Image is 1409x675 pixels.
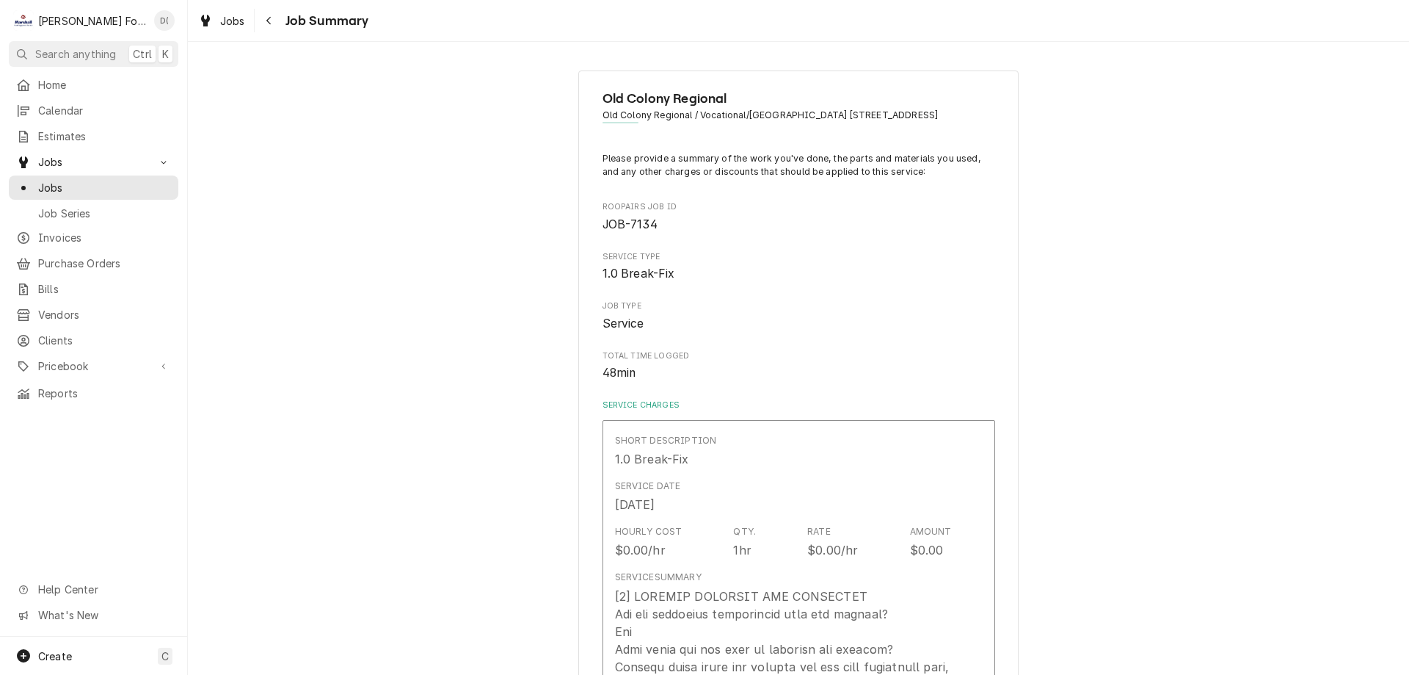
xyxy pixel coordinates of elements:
[602,300,995,332] div: Job Type
[13,10,34,31] div: M
[602,251,995,283] div: Service Type
[602,152,995,179] p: Please provide a summary of the work you've done, the parts and materials you used, and any other...
[602,109,995,122] span: Address
[38,281,171,297] span: Bills
[38,256,171,271] span: Purchase Orders
[38,230,171,245] span: Invoices
[602,201,995,233] div: Roopairs Job ID
[38,358,149,374] span: Pricebook
[615,541,666,559] div: $0.00/hr
[602,350,995,382] div: Total Time Logged
[161,649,169,664] span: C
[9,150,178,174] a: Go to Jobs
[38,13,146,29] div: [PERSON_NAME] Food Equipment Service
[602,315,995,333] span: Job Type
[9,201,178,225] a: Job Series
[9,354,178,378] a: Go to Pricebook
[615,434,717,447] div: Short Description
[38,206,171,221] span: Job Series
[38,154,149,170] span: Jobs
[9,98,178,123] a: Calendar
[602,89,995,109] span: Name
[615,450,689,468] div: 1.0 Break-Fix
[602,216,995,234] span: Roopairs Job ID
[733,541,751,559] div: 1hr
[910,541,944,559] div: $0.00
[9,328,178,353] a: Clients
[258,9,281,32] button: Navigate back
[615,480,681,493] div: Service Date
[602,300,995,312] span: Job Type
[192,9,251,33] a: Jobs
[602,201,995,213] span: Roopairs Job ID
[13,10,34,31] div: Marshall Food Equipment Service's Avatar
[38,129,171,144] span: Estimates
[38,607,170,623] span: What's New
[220,13,245,29] span: Jobs
[615,496,655,513] div: [DATE]
[9,73,178,97] a: Home
[9,124,178,148] a: Estimates
[154,10,175,31] div: Derek Testa (81)'s Avatar
[133,46,152,62] span: Ctrl
[38,333,171,348] span: Clients
[154,10,175,31] div: D(
[38,103,171,118] span: Calendar
[9,277,178,301] a: Bills
[38,77,171,93] span: Home
[602,400,995,411] label: Service Charges
[9,251,178,275] a: Purchase Orders
[910,525,952,538] div: Amount
[9,381,178,405] a: Reports
[602,217,658,231] span: JOB-7134
[38,650,72,663] span: Create
[162,46,169,62] span: K
[615,525,682,538] div: Hourly Cost
[9,603,178,627] a: Go to What's New
[807,525,831,538] div: Rate
[9,176,178,200] a: Jobs
[602,89,995,134] div: Client Information
[602,265,995,283] span: Service Type
[38,582,170,597] span: Help Center
[9,577,178,602] a: Go to Help Center
[602,251,995,263] span: Service Type
[602,350,995,362] span: Total Time Logged
[733,525,756,538] div: Qty.
[38,307,171,322] span: Vendors
[602,364,995,382] span: Total Time Logged
[38,386,171,401] span: Reports
[602,267,675,281] span: 1.0 Break-Fix
[281,11,369,31] span: Job Summary
[35,46,116,62] span: Search anything
[602,366,636,380] span: 48min
[602,317,644,331] span: Service
[9,41,178,67] button: Search anythingCtrlK
[9,303,178,327] a: Vendors
[38,180,171,195] span: Jobs
[9,225,178,250] a: Invoices
[807,541,858,559] div: $0.00/hr
[615,571,702,584] div: Service Summary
